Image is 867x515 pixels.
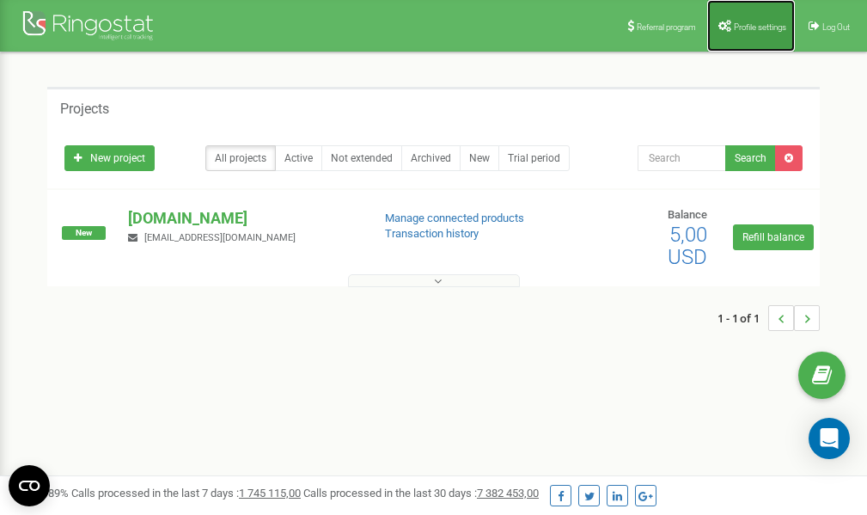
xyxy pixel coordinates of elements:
[64,145,155,171] a: New project
[637,22,696,32] span: Referral program
[725,145,776,171] button: Search
[734,22,786,32] span: Profile settings
[239,487,301,500] u: 1 745 115,00
[205,145,276,171] a: All projects
[303,487,539,500] span: Calls processed in the last 30 days :
[498,145,570,171] a: Trial period
[144,232,296,243] span: [EMAIL_ADDRESS][DOMAIN_NAME]
[9,465,50,506] button: Open CMP widget
[460,145,499,171] a: New
[717,288,820,348] nav: ...
[717,305,768,331] span: 1 - 1 of 1
[62,226,106,240] span: New
[385,212,524,224] a: Manage connected products
[71,487,301,500] span: Calls processed in the last 7 days :
[128,207,357,230] p: [DOMAIN_NAME]
[822,22,850,32] span: Log Out
[385,227,479,240] a: Transaction history
[477,487,539,500] u: 7 382 453,00
[321,145,402,171] a: Not extended
[668,223,707,269] span: 5,00 USD
[809,418,850,459] div: Open Intercom Messenger
[668,208,707,221] span: Balance
[275,145,322,171] a: Active
[60,101,109,117] h5: Projects
[638,145,726,171] input: Search
[733,224,814,250] a: Refill balance
[401,145,461,171] a: Archived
